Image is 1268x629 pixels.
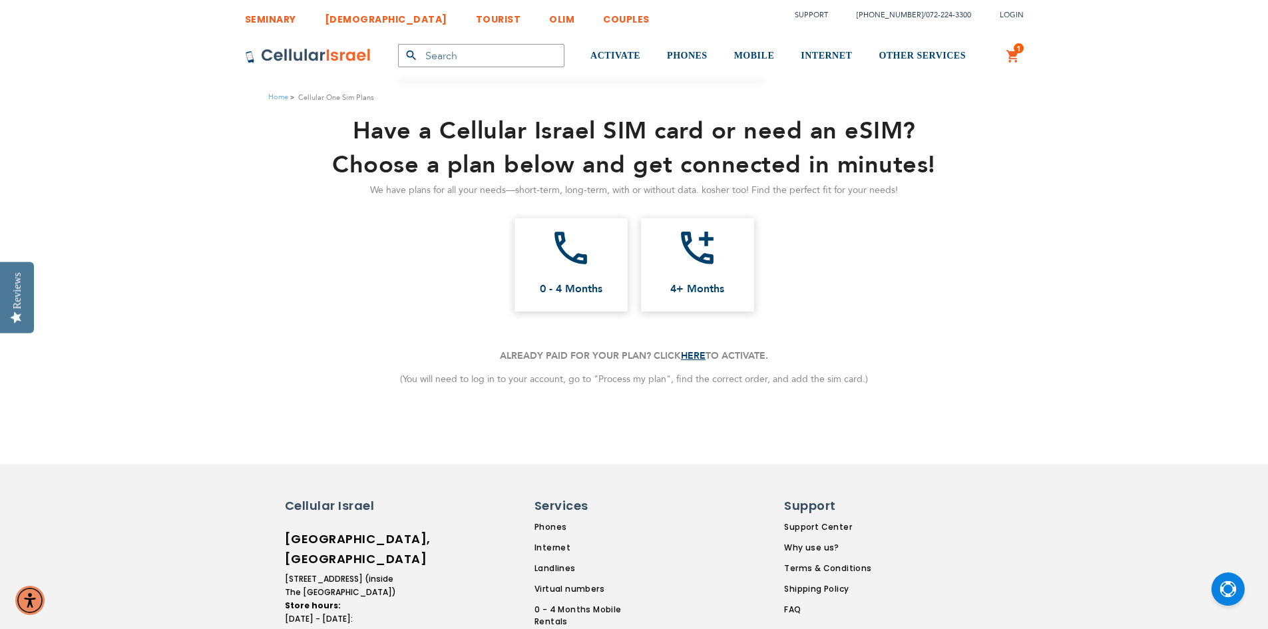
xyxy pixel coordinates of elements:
em: add_ic_call [676,226,719,270]
li: / [843,5,971,25]
strong: ALREADY PAID FOR YOUR PLAN? CLICK TO ACTIVATE. [500,349,768,362]
a: TOURIST [476,3,521,28]
h6: Cellular Israel [285,497,398,515]
a: ACTIVATE [590,31,640,81]
a: PHONES [667,31,708,81]
span: MOBILE [734,51,775,61]
a: HERE [681,349,706,362]
a: MOBILE [734,31,775,81]
a: add_ic_call 4+ Months [641,218,754,312]
a: Landlines [534,562,656,574]
a: 1 [1006,49,1020,65]
a: OLIM [549,3,574,28]
a: INTERNET [801,31,852,81]
a: [PHONE_NUMBER] [857,10,923,20]
h6: Support [784,497,863,515]
strong: Have a Cellular Israel SIM card or need an eSIM? Choose a plan below and get connected in minutes! [332,114,936,181]
a: Home [268,92,288,102]
span: 4+ Months [670,283,724,295]
a: Support Center [784,521,871,533]
p: (You will need to log in to your account, go to "Process my plan", find the correct order, and ad... [248,371,1020,388]
a: [DEMOGRAPHIC_DATA] [325,3,447,28]
div: Accessibility Menu [15,586,45,615]
a: OTHER SERVICES [879,31,966,81]
a: Support [795,10,828,20]
h6: Services [534,497,648,515]
strong: Cellular One Sim Plans [298,91,374,104]
span: OTHER SERVICES [879,51,966,61]
a: SEMINARY [245,3,296,28]
span: Login [1000,10,1024,20]
a: COUPLES [603,3,650,28]
a: Why use us? [784,542,871,554]
span: 0 - 4 Months [540,283,602,295]
a: call0 - 4 Months [515,218,628,312]
img: Cellular Israel Logo [245,48,371,64]
span: ACTIVATE [590,51,640,61]
a: Virtual numbers [534,583,656,595]
a: Terms & Conditions [784,562,871,574]
span: PHONES [667,51,708,61]
strong: Store hours: [285,600,341,611]
a: 072-224-3300 [926,10,971,20]
i: call [549,226,592,270]
h6: [GEOGRAPHIC_DATA], [GEOGRAPHIC_DATA] [285,529,398,569]
a: Phones [534,521,656,533]
p: We have plans for all your needs—short-term, long-term, with or without data. kosher too! Find th... [10,182,1258,199]
a: FAQ [784,604,871,616]
a: Shipping Policy [784,583,871,595]
div: Reviews [11,272,23,309]
span: 1 [1016,43,1021,54]
a: Internet [534,542,656,554]
a: 0 - 4 Months Mobile Rentals [534,604,656,628]
span: INTERNET [801,51,852,61]
input: Search [398,44,564,67]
